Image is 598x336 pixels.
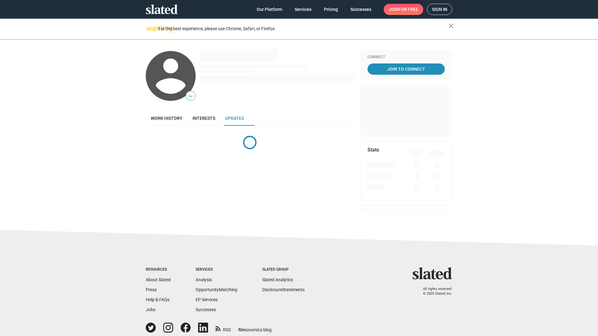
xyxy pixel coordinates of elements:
a: Services [290,4,316,15]
span: Sign in [432,4,447,15]
span: Join [389,4,418,15]
a: Updates [220,111,249,126]
p: All rights reserved. © 2025 Slated, Inc. [416,287,452,296]
a: RSS [216,323,231,333]
mat-icon: warning [146,25,154,32]
span: Our Platform [257,4,282,15]
a: Slated Analytics [262,277,293,282]
div: For the best experience, please use Chrome, Safari, or Firefox. [158,25,448,33]
span: — [186,92,195,100]
div: Slated Group [262,267,305,272]
a: Pricing [319,4,343,15]
a: filmonomics blog [238,322,272,333]
span: for free [399,4,418,15]
a: OpportunityMatching [196,287,237,292]
span: Work history [151,116,183,121]
a: Press [146,287,157,292]
a: Joinfor free [384,4,423,15]
a: Join To Connect [368,63,445,75]
mat-icon: close [447,22,455,30]
span: film [238,327,246,332]
span: Services [295,4,311,15]
a: Interests [187,111,220,126]
a: Help & FAQs [146,297,169,302]
div: Connect [368,55,445,60]
div: Resources [146,267,171,272]
a: Work history [146,111,187,126]
a: Successes [345,4,376,15]
span: Join To Connect [369,63,444,75]
span: Interests [192,116,215,121]
a: Sign in [427,4,452,15]
a: About Slated [146,277,171,282]
a: Analysis [196,277,212,282]
a: DisclosureStatements [262,287,305,292]
a: Successes [196,307,216,312]
a: Jobs [146,307,155,312]
span: Pricing [324,4,338,15]
span: Successes [350,4,371,15]
a: EP Services [196,297,218,302]
div: Services [196,267,237,272]
span: Updates [225,116,244,121]
mat-card-title: Stats [368,147,379,153]
a: Our Platform [252,4,287,15]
